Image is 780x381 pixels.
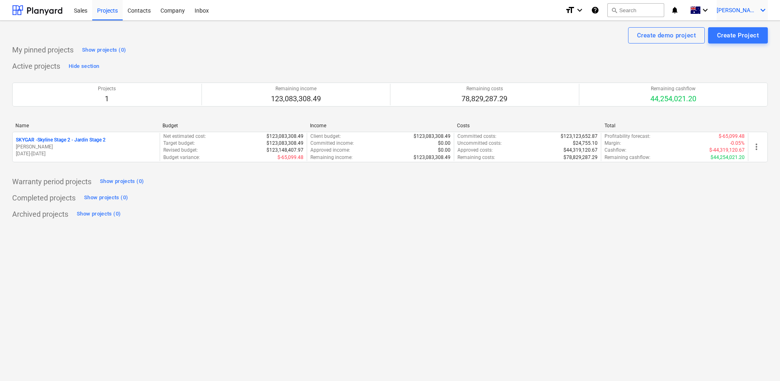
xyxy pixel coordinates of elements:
[457,140,502,147] p: Uncommitted costs :
[12,45,74,55] p: My pinned projects
[67,60,101,73] button: Hide section
[82,46,126,55] div: Show projects (0)
[730,140,745,147] p: -0.05%
[75,208,123,221] button: Show projects (0)
[711,154,745,161] p: $44,254,021.20
[438,147,451,154] p: $0.00
[271,85,321,92] p: Remaining income
[457,123,598,128] div: Costs
[709,147,745,154] p: $-44,319,120.67
[69,62,99,71] div: Hide section
[607,3,664,17] button: Search
[717,7,757,13] span: [PERSON_NAME]
[12,193,76,203] p: Completed projects
[12,61,60,71] p: Active projects
[457,154,495,161] p: Remaining costs :
[98,85,116,92] p: Projects
[80,44,128,57] button: Show projects (0)
[565,5,575,15] i: format_size
[12,209,68,219] p: Archived projects
[15,123,156,128] div: Name
[163,147,198,154] p: Revised budget :
[752,142,761,152] span: more_vert
[271,94,321,104] p: 123,083,308.49
[16,137,106,144] p: SKYGAR - Skyline Stage 2 - Jardin Stage 2
[611,7,617,13] span: search
[310,147,350,154] p: Approved income :
[16,137,156,157] div: SKYGAR -Skyline Stage 2 - Jardin Stage 2[PERSON_NAME][DATE]-[DATE]
[671,5,679,15] i: notifications
[461,94,507,104] p: 78,829,287.29
[573,140,598,147] p: $24,755.10
[310,133,341,140] p: Client budget :
[162,123,303,128] div: Budget
[310,140,354,147] p: Committed income :
[163,154,200,161] p: Budget variance :
[414,133,451,140] p: $123,083,308.49
[266,147,303,154] p: $123,148,407.97
[266,133,303,140] p: $123,083,308.49
[16,150,156,157] p: [DATE] - [DATE]
[457,147,493,154] p: Approved costs :
[457,133,496,140] p: Committed costs :
[758,5,768,15] i: keyboard_arrow_down
[414,154,451,161] p: $123,083,308.49
[163,133,206,140] p: Net estimated cost :
[16,144,156,150] p: [PERSON_NAME]
[604,147,626,154] p: Cashflow :
[561,133,598,140] p: $123,123,652.87
[277,154,303,161] p: $-65,099.48
[637,30,696,41] div: Create demo project
[717,30,759,41] div: Create Project
[310,123,451,128] div: Income
[604,140,621,147] p: Margin :
[310,154,353,161] p: Remaining income :
[12,177,91,187] p: Warranty period projects
[604,123,745,128] div: Total
[591,5,599,15] i: Knowledge base
[163,140,195,147] p: Target budget :
[461,85,507,92] p: Remaining costs
[82,192,130,205] button: Show projects (0)
[100,177,144,186] div: Show projects (0)
[604,133,650,140] p: Profitability forecast :
[563,154,598,161] p: $78,829,287.29
[650,85,696,92] p: Remaining cashflow
[700,5,710,15] i: keyboard_arrow_down
[266,140,303,147] p: $123,083,308.49
[650,94,696,104] p: 44,254,021.20
[98,94,116,104] p: 1
[438,140,451,147] p: $0.00
[98,175,146,188] button: Show projects (0)
[563,147,598,154] p: $44,319,120.67
[719,133,745,140] p: $-65,099.48
[628,27,705,44] button: Create demo project
[77,209,121,219] div: Show projects (0)
[84,193,128,202] div: Show projects (0)
[575,5,585,15] i: keyboard_arrow_down
[604,154,650,161] p: Remaining cashflow :
[708,27,768,44] button: Create Project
